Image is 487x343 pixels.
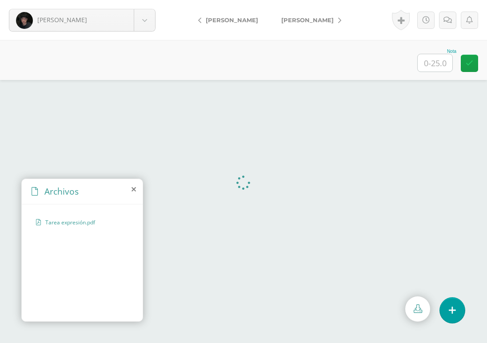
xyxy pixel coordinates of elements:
span: Archivos [44,185,79,197]
input: 0-25.0 [418,54,452,72]
span: [PERSON_NAME] [206,16,258,24]
span: [PERSON_NAME] [281,16,334,24]
div: Nota [417,49,456,54]
i: close [132,186,136,193]
a: [PERSON_NAME] [191,9,270,31]
a: [PERSON_NAME] [270,9,348,31]
img: d5f42a8264a0c3c935698f3e1cd108b4.png [16,12,33,29]
span: [PERSON_NAME] [37,16,87,24]
a: [PERSON_NAME] [9,9,155,31]
span: Tarea expresión.pdf [45,219,118,226]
